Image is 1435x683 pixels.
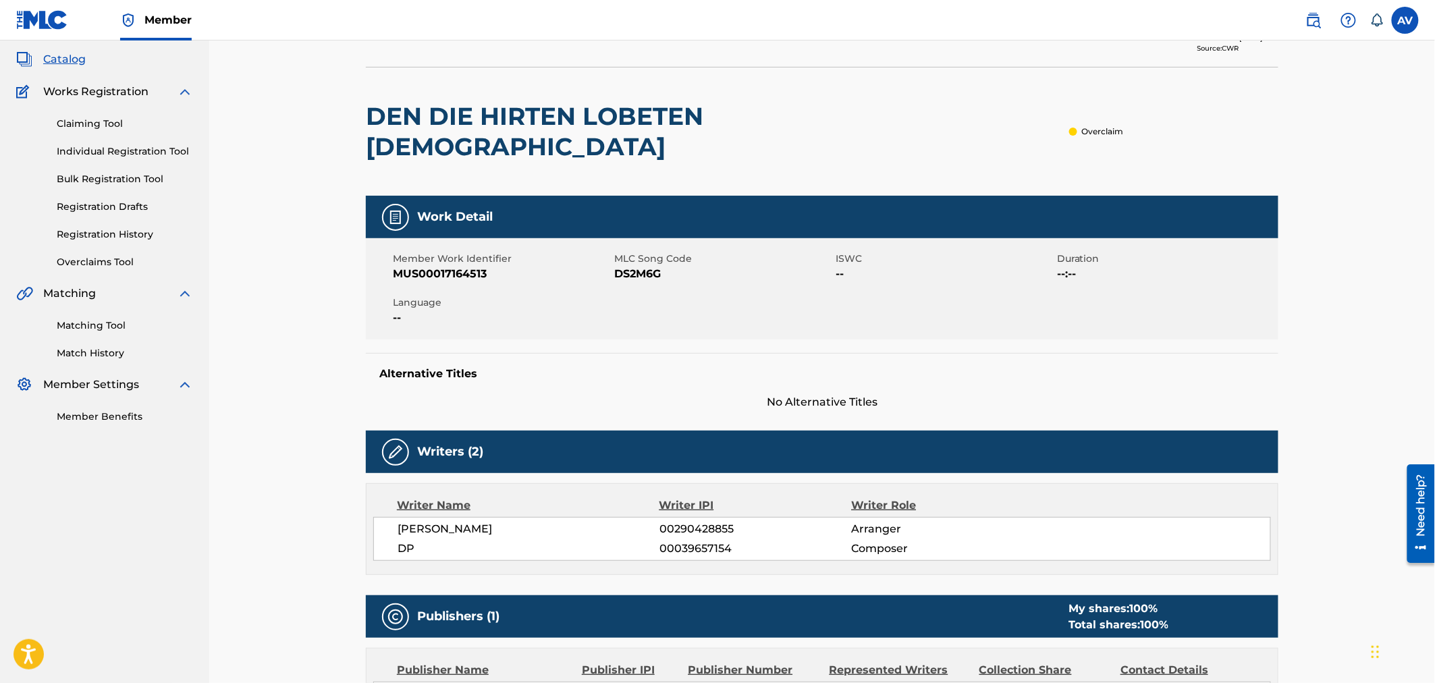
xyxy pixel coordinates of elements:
[16,10,68,30] img: MLC Logo
[398,541,659,557] span: DP
[614,252,832,266] span: MLC Song Code
[1140,618,1168,631] span: 100 %
[1341,12,1357,28] img: help
[57,319,193,333] a: Matching Tool
[57,172,193,186] a: Bulk Registration Tool
[1335,7,1362,34] div: Help
[387,444,404,460] img: Writers
[1300,7,1327,34] a: Public Search
[659,497,852,514] div: Writer IPI
[1368,618,1435,683] iframe: Chat Widget
[43,84,148,100] span: Works Registration
[387,209,404,225] img: Work Detail
[366,394,1278,410] span: No Alternative Titles
[393,252,611,266] span: Member Work Identifier
[393,310,611,326] span: --
[393,266,611,282] span: MUS00017164513
[582,662,678,678] div: Publisher IPI
[397,662,572,678] div: Publisher Name
[16,285,33,302] img: Matching
[1397,459,1435,568] iframe: Resource Center
[851,521,1026,537] span: Arranger
[417,444,483,460] h5: Writers (2)
[57,410,193,424] a: Member Benefits
[659,521,851,537] span: 00290428855
[659,541,851,557] span: 00039657154
[851,541,1026,557] span: Composer
[177,285,193,302] img: expand
[1392,7,1419,34] div: User Menu
[398,521,659,537] span: [PERSON_NAME]
[120,12,136,28] img: Top Rightsholder
[43,377,139,393] span: Member Settings
[16,84,34,100] img: Works Registration
[57,200,193,214] a: Registration Drafts
[57,346,193,360] a: Match History
[43,51,86,67] span: Catalog
[177,84,193,100] img: expand
[43,285,96,302] span: Matching
[614,266,832,282] span: DS2M6G
[1129,602,1158,615] span: 100 %
[836,266,1054,282] span: --
[688,662,819,678] div: Publisher Number
[144,12,192,28] span: Member
[1057,252,1275,266] span: Duration
[16,51,86,67] a: CatalogCatalog
[830,662,969,678] div: Represented Writers
[1068,601,1168,617] div: My shares:
[1368,618,1435,683] div: Chat-Widget
[1057,266,1275,282] span: --:--
[417,609,499,624] h5: Publishers (1)
[1370,13,1384,27] div: Notifications
[57,255,193,269] a: Overclaims Tool
[1081,126,1123,138] p: Overclaim
[1305,12,1322,28] img: search
[57,117,193,131] a: Claiming Tool
[16,377,32,393] img: Member Settings
[366,101,913,162] h2: DEN DIE HIRTEN LOBETEN [DEMOGRAPHIC_DATA]
[417,209,493,225] h5: Work Detail
[1372,632,1380,672] div: Ziehen
[851,497,1026,514] div: Writer Role
[397,497,659,514] div: Writer Name
[1068,617,1168,633] div: Total shares:
[1120,662,1251,678] div: Contact Details
[16,51,32,67] img: Catalog
[57,227,193,242] a: Registration History
[57,144,193,159] a: Individual Registration Tool
[387,609,404,625] img: Publishers
[393,296,611,310] span: Language
[1197,43,1278,53] div: Source: CWR
[836,252,1054,266] span: ISWC
[177,377,193,393] img: expand
[979,662,1110,678] div: Collection Share
[379,367,1265,381] h5: Alternative Titles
